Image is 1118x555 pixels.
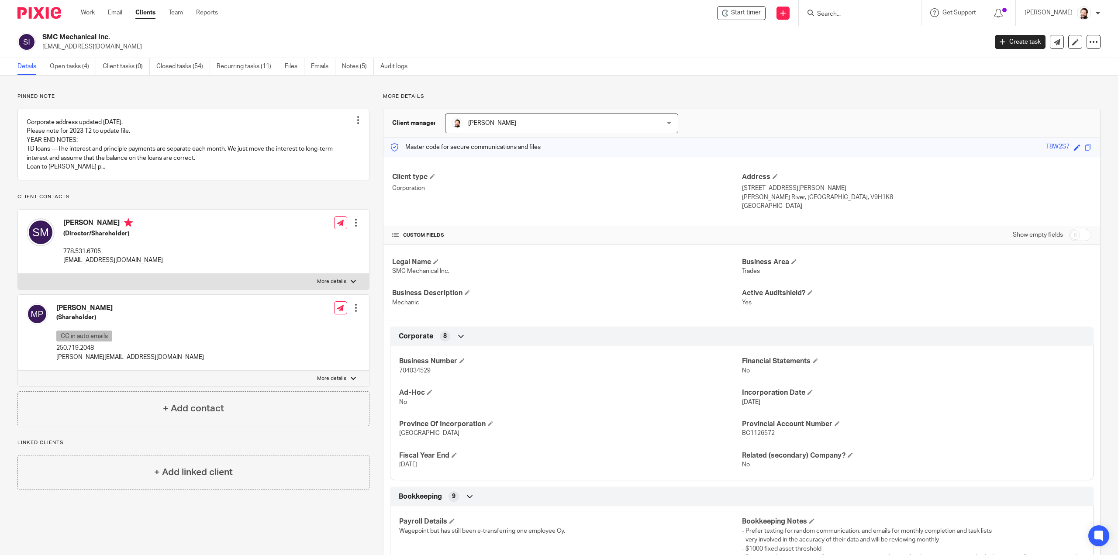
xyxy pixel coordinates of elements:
h4: [PERSON_NAME] [56,303,204,313]
p: Client contacts [17,193,369,200]
a: Team [169,8,183,17]
h4: Related (secondary) Company? [742,451,1084,460]
p: More details [383,93,1101,100]
p: Corporation [392,184,742,193]
p: CC in auto emails [56,331,112,341]
h4: Fiscal Year End [399,451,742,460]
h2: SMC Mechanical Inc. [42,33,794,42]
a: Files [285,58,304,75]
p: 250.719.2048 [56,344,204,352]
h4: [PERSON_NAME] [63,218,163,229]
p: More details [317,278,346,285]
span: [DATE] [399,462,418,468]
span: SMC Mechanical Inc. [392,268,449,274]
h4: Legal Name [392,258,742,267]
span: Wagepoint but has still been e-transferring one employee Cy. [399,528,565,534]
h4: Payroll Details [399,517,742,526]
h4: Ad-Hoc [399,388,742,397]
h4: CUSTOM FIELDS [392,232,742,239]
a: Open tasks (4) [50,58,96,75]
a: Closed tasks (54) [156,58,210,75]
p: Linked clients [17,439,369,446]
a: Clients [135,8,155,17]
h4: Address [742,172,1091,182]
h4: Provincial Account Number [742,420,1084,429]
span: No [742,462,750,468]
p: [EMAIL_ADDRESS][DOMAIN_NAME] [63,256,163,265]
span: No [399,399,407,405]
img: Jayde%20Headshot.jpg [452,118,462,128]
img: svg%3E [27,303,48,324]
span: 9 [452,492,455,501]
img: svg%3E [27,218,55,246]
h4: + Add contact [163,402,224,415]
span: Start timer [731,8,761,17]
h5: (Director/Shareholder) [63,229,163,238]
a: Notes (5) [342,58,374,75]
h4: Financial Statements [742,357,1084,366]
h4: + Add linked client [154,465,233,479]
img: Pixie [17,7,61,19]
span: Bookkeeping [399,492,442,501]
h4: Business Area [742,258,1091,267]
span: 704034529 [399,368,431,374]
span: Mechanic [392,300,419,306]
h3: Client manager [392,119,436,128]
span: 8 [443,332,447,341]
a: Details [17,58,43,75]
h4: Business Number [399,357,742,366]
span: Corporate [399,332,433,341]
p: More details [317,375,346,382]
h4: Province Of Incorporation [399,420,742,429]
i: Primary [124,218,133,227]
span: Yes [742,300,752,306]
p: [GEOGRAPHIC_DATA] [742,202,1091,210]
span: [DATE] [742,399,760,405]
h4: Active Auditshield? [742,289,1091,298]
p: [PERSON_NAME] [1025,8,1073,17]
a: Email [108,8,122,17]
a: Emails [311,58,335,75]
h4: Incorporation Date [742,388,1084,397]
a: Work [81,8,95,17]
a: Recurring tasks (11) [217,58,278,75]
p: Pinned note [17,93,369,100]
a: Create task [995,35,1046,49]
div: SMC Mechanical Inc. [717,6,766,20]
p: 778.531.6705 [63,247,163,256]
label: Show empty fields [1013,231,1063,239]
span: [PERSON_NAME] [468,120,516,126]
a: Audit logs [380,58,414,75]
img: svg%3E [17,33,36,51]
span: [GEOGRAPHIC_DATA] [399,430,459,436]
img: Jayde%20Headshot.jpg [1077,6,1091,20]
h4: Client type [392,172,742,182]
span: Trades [742,268,760,274]
p: Master code for secure communications and files [390,143,541,152]
h5: (Shareholder) [56,313,204,322]
p: [PERSON_NAME] River, [GEOGRAPHIC_DATA], V9H1K8 [742,193,1091,202]
h4: Business Description [392,289,742,298]
p: [EMAIL_ADDRESS][DOMAIN_NAME] [42,42,982,51]
span: BC1126572 [742,430,775,436]
div: T8W2S7 [1046,142,1070,152]
p: [STREET_ADDRESS][PERSON_NAME] [742,184,1091,193]
h4: Bookkeeping Notes [742,517,1084,526]
p: [PERSON_NAME][EMAIL_ADDRESS][DOMAIN_NAME] [56,353,204,362]
input: Search [816,10,895,18]
a: Client tasks (0) [103,58,150,75]
span: No [742,368,750,374]
span: Get Support [942,10,976,16]
a: Reports [196,8,218,17]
